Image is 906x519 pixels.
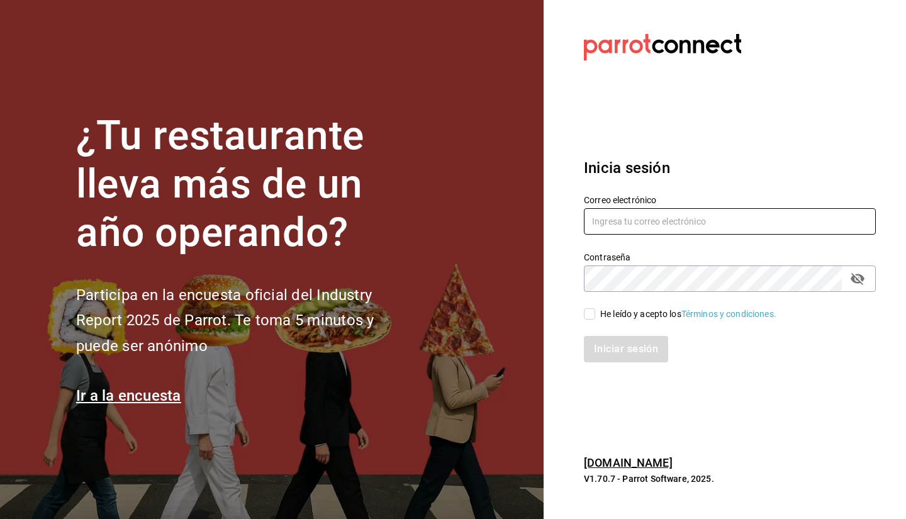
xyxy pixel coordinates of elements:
a: Ir a la encuesta [76,387,181,405]
h1: ¿Tu restaurante lleva más de un año operando? [76,112,416,257]
h2: Participa en la encuesta oficial del Industry Report 2025 de Parrot. Te toma 5 minutos y puede se... [76,282,416,359]
button: passwordField [847,268,868,289]
div: He leído y acepto los [600,308,776,321]
input: Ingresa tu correo electrónico [584,208,876,235]
a: [DOMAIN_NAME] [584,456,673,469]
a: Términos y condiciones. [681,309,776,319]
label: Correo electrónico [584,196,876,204]
h3: Inicia sesión [584,157,876,179]
p: V1.70.7 - Parrot Software, 2025. [584,472,876,485]
label: Contraseña [584,253,876,262]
